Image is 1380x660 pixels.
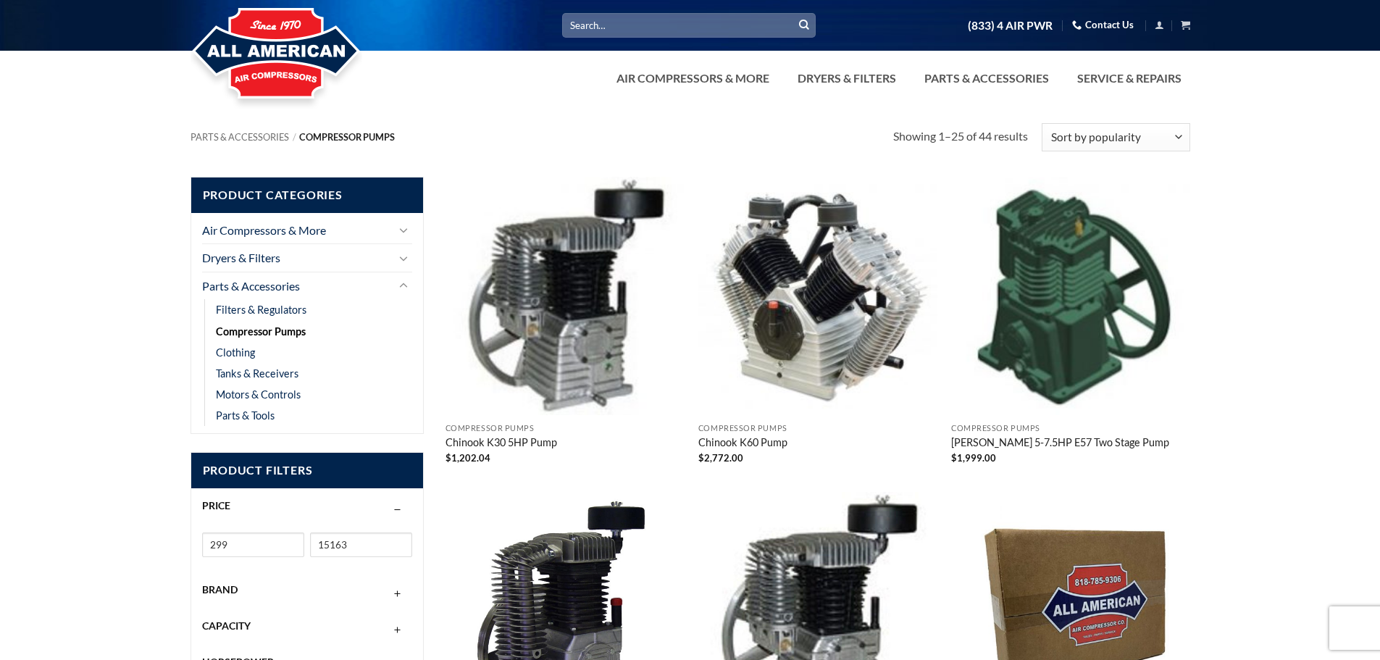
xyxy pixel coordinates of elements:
[446,436,557,452] a: Chinook K30 5HP Pump
[1042,123,1189,151] select: Shop order
[951,177,1190,416] img: curtis-e57-pump
[951,436,1169,452] a: [PERSON_NAME] 5-7.5HP E57 Two Stage Pump
[951,424,1190,433] p: Compressor Pumps
[216,405,275,426] a: Parts & Tools
[698,177,937,416] img: CHINOOK K60 10HP COMPRESSOR PUMP
[793,14,815,36] button: Submit
[202,244,392,272] a: Dryers & Filters
[608,64,778,93] a: Air Compressors & More
[202,499,230,511] span: Price
[698,452,743,464] bdi: 2,772.00
[698,424,937,433] p: Compressor Pumps
[562,13,816,37] input: Search…
[789,64,905,93] a: Dryers & Filters
[216,321,306,342] a: Compressor Pumps
[216,363,298,384] a: Tanks & Receivers
[698,452,704,464] span: $
[1155,16,1164,34] a: Login
[202,619,251,632] span: Capacity
[191,131,289,143] a: Parts & Accessories
[951,452,957,464] span: $
[1069,64,1190,93] a: Service & Repairs
[951,452,996,464] bdi: 1,999.00
[293,131,296,143] span: /
[395,221,412,238] button: Toggle
[202,217,392,244] a: Air Compressors & More
[1072,14,1134,36] a: Contact Us
[202,532,304,557] input: Min price
[216,342,255,363] a: Clothing
[1181,16,1190,34] a: View cart
[446,452,490,464] bdi: 1,202.04
[216,384,301,405] a: Motors & Controls
[395,249,412,267] button: Toggle
[202,272,392,300] a: Parts & Accessories
[191,132,894,143] nav: Breadcrumb
[191,177,424,213] span: Product Categories
[698,436,787,452] a: Chinook K60 Pump
[916,64,1058,93] a: Parts & Accessories
[446,424,685,433] p: Compressor Pumps
[310,532,412,557] input: Max price
[395,277,412,295] button: Toggle
[968,13,1053,38] a: (833) 4 AIR PWR
[202,583,238,596] span: Brand
[446,177,685,416] img: Chinook K30 5hp and K28 Compressor Pump
[446,452,451,464] span: $
[191,453,424,488] span: Product Filters
[893,127,1028,146] p: Showing 1–25 of 44 results
[216,299,306,320] a: Filters & Regulators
